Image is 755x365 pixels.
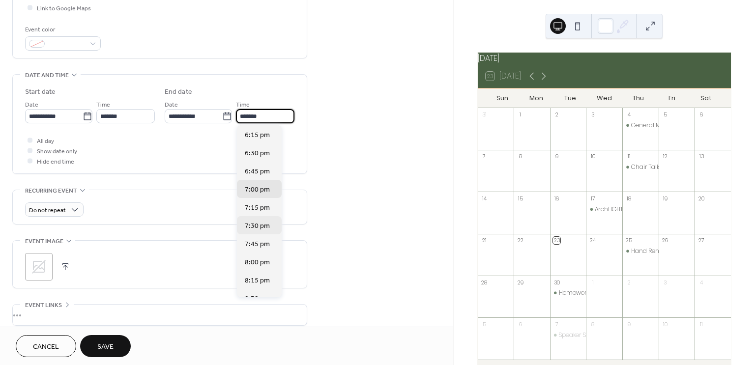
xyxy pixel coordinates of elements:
div: [DATE] [478,53,731,64]
div: 24 [589,237,596,244]
div: General Meeting: Aviation Design [631,121,725,130]
div: 7 [553,320,560,328]
div: Mon [520,88,553,108]
div: 8 [517,153,524,160]
span: 8:15 pm [245,275,270,285]
div: Thu [621,88,655,108]
div: 23 [553,237,560,244]
div: 11 [697,320,705,328]
div: Homework Night [559,289,606,297]
div: Fri [655,88,689,108]
span: 6:45 pm [245,166,270,176]
span: Date [165,100,178,110]
div: Sat [689,88,723,108]
span: Date [25,100,38,110]
div: 2 [553,111,560,118]
div: Chair Talk - NCIDQ [622,163,659,171]
div: 3 [589,111,596,118]
div: 21 [481,237,488,244]
span: Date and time [25,70,69,81]
div: 11 [625,153,633,160]
div: Start date [25,87,56,97]
div: 10 [662,320,669,328]
div: 26 [662,237,669,244]
span: Recurring event [25,186,77,196]
div: Hand Rendering Workshop [631,247,707,255]
div: 6 [697,111,705,118]
div: Chair Talk - NCIDQ [631,163,683,171]
span: Do not repeat [29,205,66,216]
span: All day [37,136,54,146]
span: Event image [25,236,63,247]
div: Hand Rendering Workshop [622,247,659,255]
div: 7 [481,153,488,160]
div: Speaker Series - IIDA Panel [559,331,633,339]
div: 15 [517,195,524,202]
span: 7:15 pm [245,202,270,213]
div: 17 [589,195,596,202]
div: 29 [517,279,524,286]
span: Cancel [33,342,59,352]
span: Event links [25,300,62,310]
span: Show date only [37,146,77,157]
span: Link to Google Maps [37,3,91,14]
div: Wed [587,88,621,108]
div: 4 [625,111,633,118]
div: 28 [481,279,488,286]
div: 16 [553,195,560,202]
div: 13 [697,153,705,160]
div: Tue [553,88,587,108]
div: General Meeting: Aviation Design [622,121,659,130]
div: 27 [697,237,705,244]
span: 6:30 pm [245,148,270,158]
span: 8:00 pm [245,257,270,267]
div: 18 [625,195,633,202]
div: 5 [662,111,669,118]
div: Homework Night [550,289,586,297]
div: 14 [481,195,488,202]
div: 22 [517,237,524,244]
div: Event color [25,25,99,35]
div: 31 [481,111,488,118]
span: 6:15 pm [245,130,270,140]
div: Speaker Series - IIDA Panel [550,331,586,339]
button: Cancel [16,335,76,357]
div: 25 [625,237,633,244]
div: 9 [553,153,560,160]
div: 9 [625,320,633,328]
div: 4 [697,279,705,286]
span: 7:00 pm [245,184,270,195]
div: ArchLIGHT Summit - Student Career Fair [586,205,622,214]
button: Save [80,335,131,357]
div: ••• [13,305,307,325]
span: Save [97,342,114,352]
div: 10 [589,153,596,160]
div: End date [165,87,192,97]
span: 8:30 pm [245,293,270,304]
span: Hide end time [37,157,74,167]
div: 5 [481,320,488,328]
div: 20 [697,195,705,202]
span: 7:30 pm [245,221,270,231]
div: 3 [662,279,669,286]
div: 19 [662,195,669,202]
div: ArchLIGHT Summit - Student Career Fair [595,205,709,214]
div: Sun [486,88,520,108]
div: ; [25,253,53,281]
div: 1 [517,111,524,118]
div: 2 [625,279,633,286]
div: 6 [517,320,524,328]
div: 8 [589,320,596,328]
span: Time [96,100,110,110]
div: 12 [662,153,669,160]
div: 1 [589,279,596,286]
span: 7:45 pm [245,239,270,249]
span: Time [236,100,250,110]
div: 30 [553,279,560,286]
